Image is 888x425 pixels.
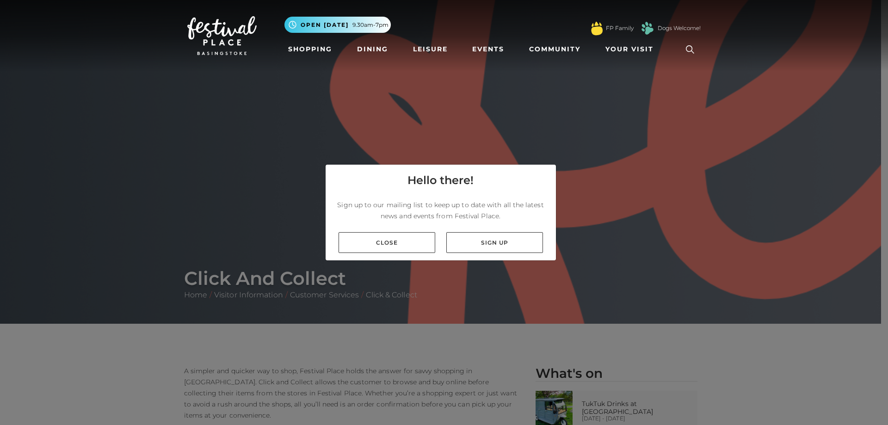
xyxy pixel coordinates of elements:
[352,21,388,29] span: 9.30am-7pm
[658,24,701,32] a: Dogs Welcome!
[187,16,257,55] img: Festival Place Logo
[446,232,543,253] a: Sign up
[407,172,474,189] h4: Hello there!
[606,24,634,32] a: FP Family
[602,41,662,58] a: Your Visit
[605,44,654,54] span: Your Visit
[284,41,336,58] a: Shopping
[301,21,349,29] span: Open [DATE]
[333,199,549,222] p: Sign up to our mailing list to keep up to date with all the latest news and events from Festival ...
[284,17,391,33] button: Open [DATE] 9.30am-7pm
[339,232,435,253] a: Close
[353,41,392,58] a: Dining
[525,41,584,58] a: Community
[469,41,508,58] a: Events
[409,41,451,58] a: Leisure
